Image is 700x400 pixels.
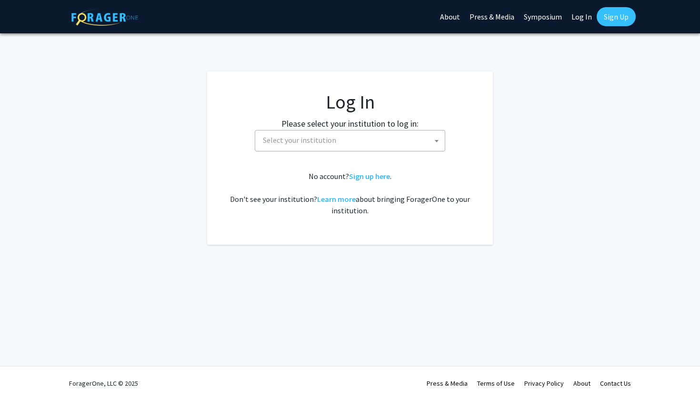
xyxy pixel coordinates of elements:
[524,379,564,388] a: Privacy Policy
[317,194,356,204] a: Learn more about bringing ForagerOne to your institution
[573,379,590,388] a: About
[71,9,138,26] img: ForagerOne Logo
[600,379,631,388] a: Contact Us
[281,117,419,130] label: Please select your institution to log in:
[427,379,468,388] a: Press & Media
[226,90,474,113] h1: Log In
[597,7,636,26] a: Sign Up
[255,130,445,151] span: Select your institution
[69,367,138,400] div: ForagerOne, LLC © 2025
[263,135,336,145] span: Select your institution
[349,171,390,181] a: Sign up here
[477,379,515,388] a: Terms of Use
[259,130,445,150] span: Select your institution
[226,170,474,216] div: No account? . Don't see your institution? about bringing ForagerOne to your institution.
